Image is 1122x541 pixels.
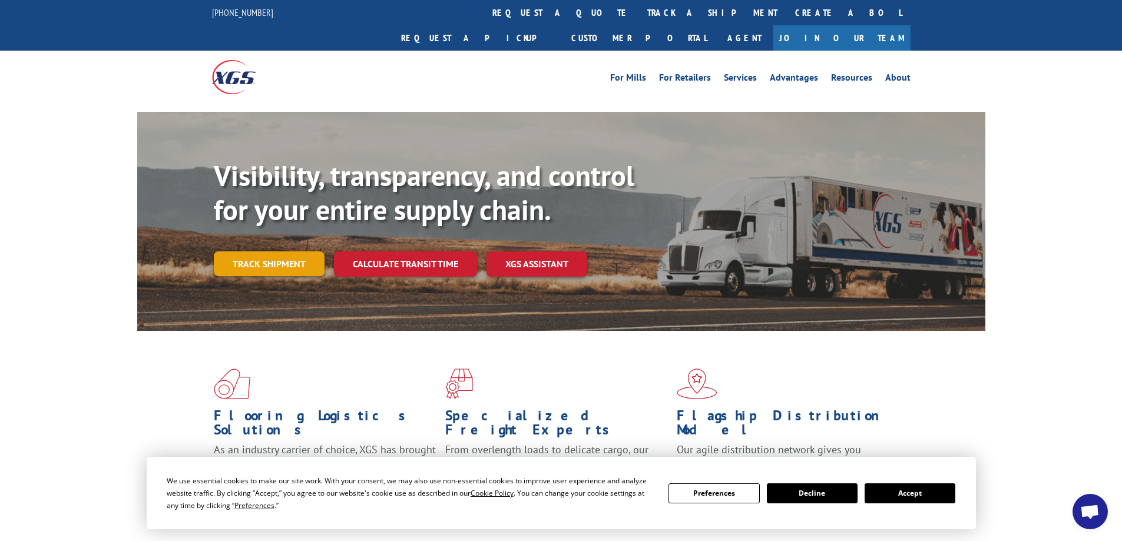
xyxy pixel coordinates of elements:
img: xgs-icon-flagship-distribution-model-red [677,369,717,399]
h1: Flooring Logistics Solutions [214,409,436,443]
button: Decline [767,483,858,503]
span: Cookie Policy [471,488,514,498]
a: Resources [831,73,872,86]
div: Cookie Consent Prompt [147,457,976,529]
a: Request a pickup [392,25,562,51]
a: Calculate transit time [334,251,477,277]
span: Our agile distribution network gives you nationwide inventory management on demand. [677,443,893,470]
div: We use essential cookies to make our site work. With your consent, we may also use non-essential ... [167,474,654,512]
div: Open chat [1073,494,1108,529]
h1: Flagship Distribution Model [677,409,899,443]
a: Track shipment [214,251,325,276]
button: Accept [865,483,955,503]
a: [PHONE_NUMBER] [212,6,273,18]
a: Agent [716,25,773,51]
a: Customer Portal [562,25,716,51]
a: For Mills [610,73,646,86]
a: XGS ASSISTANT [486,251,587,277]
span: Preferences [234,500,274,510]
button: Preferences [668,483,759,503]
b: Visibility, transparency, and control for your entire supply chain. [214,157,634,228]
a: For Retailers [659,73,711,86]
p: From overlength loads to delicate cargo, our experienced staff knows the best way to move your fr... [445,443,668,495]
img: xgs-icon-total-supply-chain-intelligence-red [214,369,250,399]
span: As an industry carrier of choice, XGS has brought innovation and dedication to flooring logistics... [214,443,436,484]
a: Join Our Team [773,25,911,51]
a: Services [724,73,757,86]
a: Advantages [770,73,818,86]
img: xgs-icon-focused-on-flooring-red [445,369,473,399]
a: About [885,73,911,86]
h1: Specialized Freight Experts [445,409,668,443]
